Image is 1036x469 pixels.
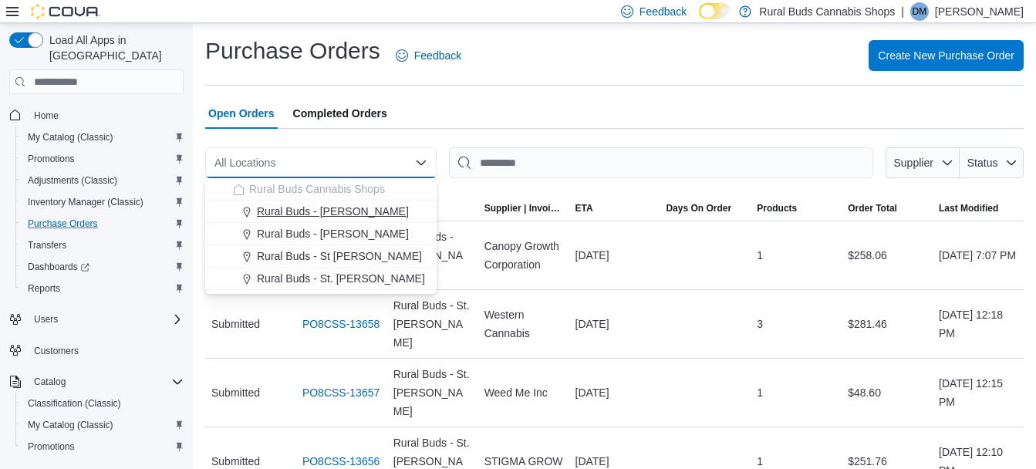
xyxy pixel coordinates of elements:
div: $48.60 [842,377,933,408]
button: Status [960,147,1024,178]
button: Create New Purchase Order [869,40,1024,71]
span: Rural Buds - [PERSON_NAME] [257,226,409,241]
button: Transfers [15,235,190,256]
span: Adjustments (Classic) [22,171,184,190]
div: Weed Me Inc [478,377,569,408]
span: Rural Buds - St [PERSON_NAME] [257,248,422,264]
div: [DATE] [569,240,660,271]
span: Dashboards [28,261,89,273]
span: Rural Buds - [PERSON_NAME] [257,204,409,219]
span: Rural Buds - St. [PERSON_NAME] [393,296,472,352]
button: Close list of options [415,157,427,169]
button: My Catalog (Classic) [15,127,190,148]
span: Catalog [34,376,66,388]
a: Dashboards [22,258,96,276]
span: Completed Orders [293,98,387,129]
span: Promotions [22,437,184,456]
a: My Catalog (Classic) [22,416,120,434]
button: Catalog [28,373,72,391]
button: Rural Buds - [PERSON_NAME] [205,223,437,245]
button: Rural Buds Cannabis Shops [205,178,437,201]
span: Purchase Orders [22,214,184,233]
span: 3 [757,315,763,333]
span: Products [757,202,797,214]
span: Adjustments (Classic) [28,174,117,187]
span: Open Orders [208,98,275,129]
a: Inventory Manager (Classic) [22,193,150,211]
button: Users [3,309,190,330]
button: Customers [3,339,190,362]
span: My Catalog (Classic) [22,416,184,434]
button: Rural Buds - [PERSON_NAME] [205,201,437,223]
button: Supplier [886,147,960,178]
span: Rural Buds Cannabis Shops [249,181,385,197]
span: Catalog [28,373,184,391]
span: Reports [28,282,60,295]
div: $258.06 [842,240,933,271]
a: PO8CSS-13657 [302,383,380,402]
span: Home [28,105,184,124]
a: Dashboards [15,256,190,278]
span: Users [34,313,58,326]
a: My Catalog (Classic) [22,128,120,147]
button: Order Total [842,196,933,221]
img: Cova [31,4,100,19]
button: Users [28,310,64,329]
span: Dark Mode [699,19,700,20]
span: Promotions [28,440,75,453]
span: DM [913,2,927,21]
div: [DATE] 12:15 PM [933,368,1024,417]
span: Customers [28,341,184,360]
span: Dashboards [22,258,184,276]
a: Classification (Classic) [22,394,127,413]
span: ETA [575,202,593,214]
a: Reports [22,279,66,298]
span: Promotions [22,150,184,168]
span: Rural Buds - St. [PERSON_NAME] [257,271,425,286]
a: PO8CSS-13658 [302,315,380,333]
div: Western Cannabis [478,299,569,349]
a: Promotions [22,150,81,168]
button: Catalog [3,371,190,393]
span: Customers [34,345,79,357]
span: 1 [757,383,763,402]
p: [PERSON_NAME] [935,2,1024,21]
span: Classification (Classic) [28,397,121,410]
span: Days On Order [666,202,731,214]
button: Home [3,103,190,126]
span: Promotions [28,153,75,165]
button: Rural Buds - St [PERSON_NAME] [205,245,437,268]
span: Home [34,110,59,122]
span: Last Modified [939,202,998,214]
p: Rural Buds Cannabis Shops [759,2,895,21]
div: Choose from the following options [205,178,437,290]
span: Create New Purchase Order [878,48,1014,63]
button: Products [751,196,842,221]
button: Supplier | Invoice Number [478,196,569,221]
span: Status [967,157,998,169]
a: Purchase Orders [22,214,104,233]
div: Canopy Growth Corporation [478,231,569,280]
span: Transfers [28,239,66,251]
h1: Purchase Orders [205,35,380,66]
div: [DATE] [569,309,660,339]
div: [DATE] [569,377,660,408]
span: Users [28,310,184,329]
span: Order Total [848,202,897,214]
span: Feedback [639,4,687,19]
span: Inventory Manager (Classic) [22,193,184,211]
button: Classification (Classic) [15,393,190,414]
span: Reports [22,279,184,298]
span: Submitted [211,315,260,333]
span: Purchase Orders [28,218,98,230]
button: Promotions [15,148,190,170]
button: Adjustments (Classic) [15,170,190,191]
span: My Catalog (Classic) [22,128,184,147]
a: Adjustments (Classic) [22,171,123,190]
span: Rural Buds - St. [PERSON_NAME] [393,365,472,420]
div: $281.46 [842,309,933,339]
button: My Catalog (Classic) [15,414,190,436]
span: Supplier | Invoice Number [484,202,563,214]
button: ETA [569,196,660,221]
input: Dark Mode [699,3,731,19]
